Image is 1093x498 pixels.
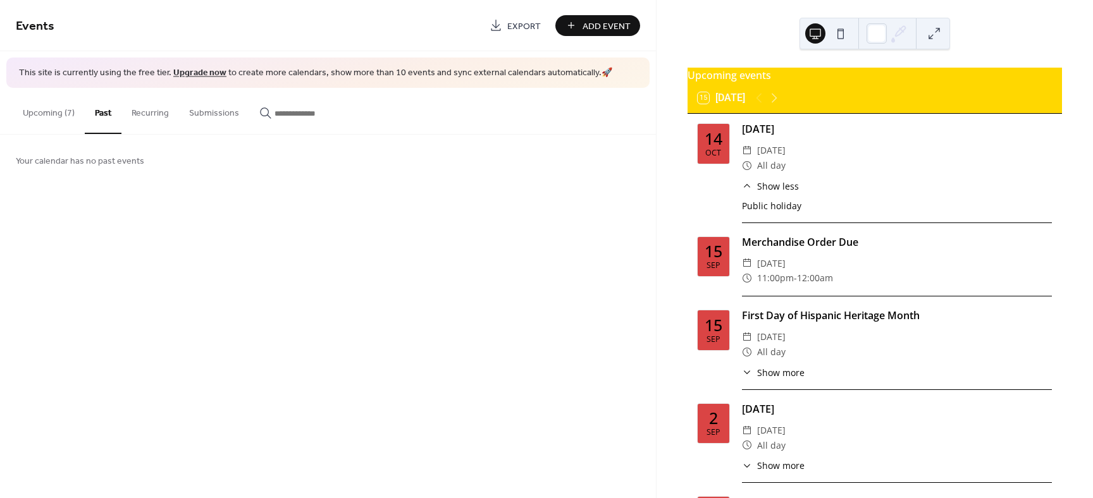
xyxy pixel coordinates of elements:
button: Add Event [555,15,640,36]
span: [DATE] [757,423,786,438]
div: [DATE] [742,401,1052,416]
div: Sep [707,262,720,270]
button: ​Show less [742,179,799,193]
button: ​Show more [742,459,805,472]
button: ​Show more [742,366,805,379]
div: 15 [705,243,722,259]
button: Upcoming (7) [13,88,85,133]
div: ​ [742,143,752,158]
div: Sep [707,336,720,344]
button: Recurring [121,88,179,133]
div: ​ [742,344,752,360]
div: Upcoming events [688,68,1062,83]
div: ​ [742,270,752,286]
div: ​ [742,459,752,472]
div: Sep [707,428,720,437]
span: All day [757,158,786,173]
div: ​ [742,179,752,193]
a: Export [480,15,550,36]
span: Show more [757,459,805,472]
div: [DATE] [742,121,1052,137]
div: Oct [705,149,721,157]
div: 2 [709,410,718,426]
span: Your calendar has no past events [16,154,144,167]
div: ​ [742,329,752,344]
span: Events [16,14,54,39]
div: ​ [742,158,752,173]
span: All day [757,344,786,360]
span: Export [507,20,541,33]
span: Show less [757,179,799,193]
div: 14 [705,131,722,147]
span: This site is currently using the free tier. to create more calendars, show more than 10 events an... [19,67,612,80]
span: [DATE] [757,256,786,271]
div: ​ [742,438,752,453]
button: Past [85,88,121,134]
div: Merchandise Order Due [742,234,1052,250]
span: 12:00am [797,270,833,286]
span: Add Event [583,20,631,33]
div: First Day of Hispanic Heritage Month [742,308,1052,323]
div: Public holiday [742,199,1052,212]
span: [DATE] [757,329,786,344]
div: 15 [705,317,722,333]
a: Upgrade now [173,64,226,82]
span: 11:00pm [757,270,794,286]
div: ​ [742,256,752,271]
span: - [794,270,797,286]
button: Submissions [179,88,249,133]
div: ​ [742,423,752,438]
button: 15[DATE] [693,89,750,107]
span: All day [757,438,786,453]
span: Show more [757,366,805,379]
span: [DATE] [757,143,786,158]
div: ​ [742,366,752,379]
